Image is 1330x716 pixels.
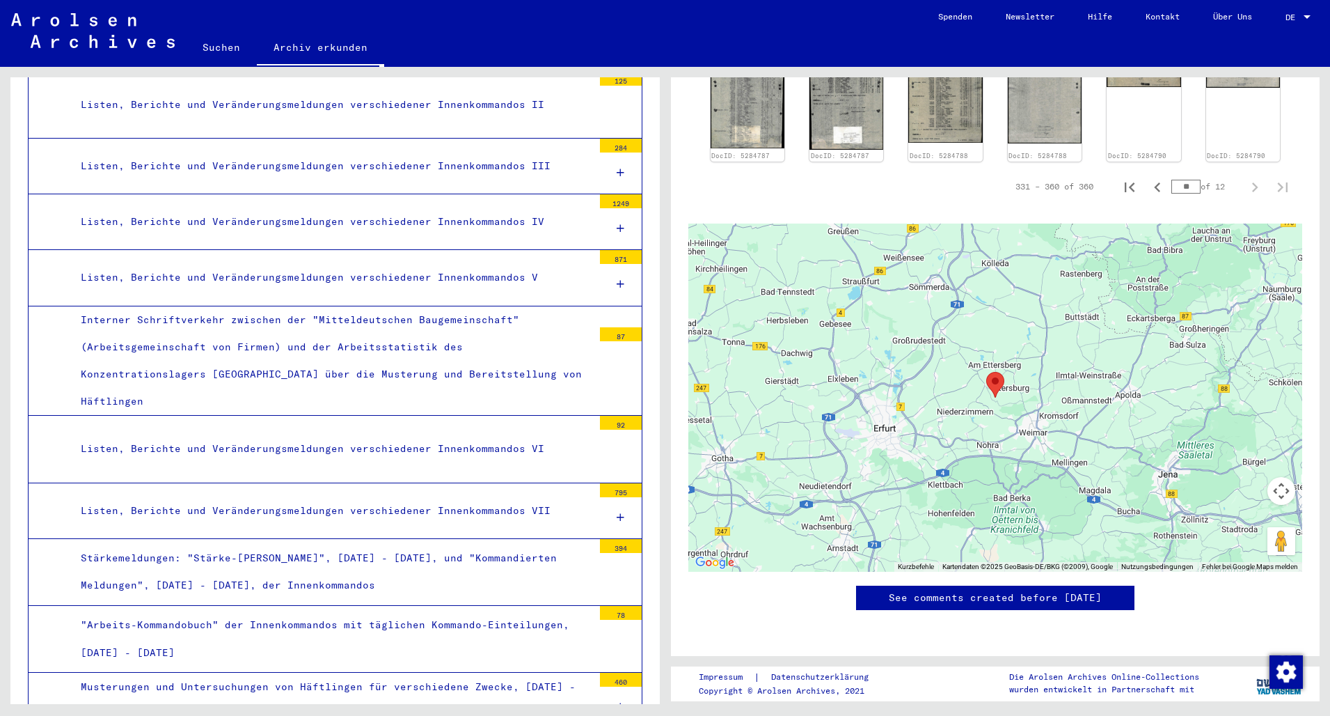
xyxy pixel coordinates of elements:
[1121,563,1194,570] a: Nutzungsbedingungen
[600,606,642,620] div: 78
[809,43,883,150] img: 002.jpg
[1269,173,1297,201] button: Last page
[600,416,642,430] div: 92
[942,563,1113,570] span: Kartendaten ©2025 GeoBasis-DE/BKG (©2009), Google
[600,327,642,341] div: 87
[692,554,738,572] a: Dieses Gebiet in Google Maps öffnen (in neuem Fenster)
[70,612,593,666] div: "Arbeits-Kommandobuch" der Innenkommandos mit täglichen Kommando-Einteilungen, [DATE] - [DATE]
[257,31,384,67] a: Archiv erkunden
[600,139,642,153] div: 284
[70,208,593,235] div: Listen, Berichte und Veränderungsmeldungen verschiedener Innenkommandos IV
[889,591,1102,605] a: See comments created before [DATE]
[1008,43,1082,143] img: 002.jpg
[699,685,885,697] p: Copyright © Arolsen Archives, 2021
[186,31,257,64] a: Suchen
[1009,671,1199,683] p: Die Arolsen Archives Online-Collections
[699,670,754,685] a: Impressum
[600,539,642,553] div: 394
[1143,173,1171,201] button: Previous page
[600,72,642,86] div: 125
[1116,173,1143,201] button: First page
[1241,173,1269,201] button: Next page
[1108,152,1166,159] a: DocID: 5284790
[600,673,642,687] div: 460
[600,250,642,264] div: 871
[711,43,784,148] img: 001.jpg
[1207,152,1265,159] a: DocID: 5284790
[1267,527,1295,555] button: Pegman auf die Karte ziehen, um Street View aufzurufen
[692,554,738,572] img: Google
[70,306,593,416] div: Interner Schriftverkehr zwischen der "Mitteldeutschen Baugemeinschaft" (Arbeitsgemeinschaft von F...
[70,153,593,180] div: Listen, Berichte und Veränderungsmeldungen verschiedener Innenkommandos III
[1269,655,1302,688] div: Zustimmung ändern
[600,194,642,208] div: 1249
[1008,152,1067,159] a: DocID: 5284788
[70,91,593,118] div: Listen, Berichte und Veränderungsmeldungen verschiedener Innenkommandos II
[910,152,968,159] a: DocID: 5284788
[811,152,869,159] a: DocID: 5284787
[1267,477,1295,505] button: Kamerasteuerung für die Karte
[1202,563,1298,570] a: Fehler bei Google Maps melden
[898,562,934,572] button: Kurzbefehle
[1171,180,1241,193] div: of 12
[711,152,770,159] a: DocID: 5284787
[70,435,593,462] div: Listen, Berichte und Veränderungsmeldungen verschiedener Innenkommandos VI
[1269,655,1303,689] img: Zustimmung ändern
[11,13,175,48] img: Arolsen_neg.svg
[699,670,885,685] div: |
[1009,683,1199,696] p: wurden entwickelt in Partnerschaft mit
[986,372,1004,398] div: Buchenwald Concentration Camp
[70,545,593,599] div: Stärkemeldungen: "Stärke-[PERSON_NAME]", [DATE] - [DATE], und "Kommandierten Meldungen", [DATE] -...
[70,497,593,524] div: Listen, Berichte und Veränderungsmeldungen verschiedener Innenkommandos VII
[1015,180,1093,193] div: 331 – 360 of 360
[760,670,885,685] a: Datenschutzerklärung
[1253,666,1306,701] img: yv_logo.png
[908,43,982,143] img: 001.jpg
[1285,13,1301,22] span: DE
[70,264,593,291] div: Listen, Berichte und Veränderungsmeldungen verschiedener Innenkommandos V
[600,483,642,497] div: 795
